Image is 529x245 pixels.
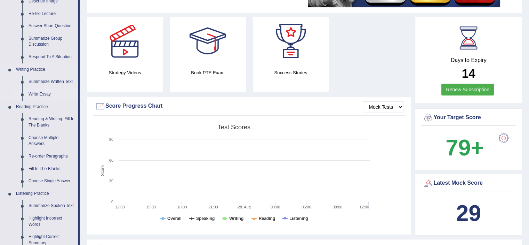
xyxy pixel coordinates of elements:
[146,205,156,209] text: 15:00
[25,88,78,101] a: Write Essay
[253,69,329,76] h4: Success Stories
[115,205,125,209] text: 12:00
[25,8,78,20] a: Re-tell Lecture
[25,113,78,131] a: Reading & Writing: Fill In The Blanks
[208,205,218,209] text: 21:00
[25,150,78,163] a: Re-order Paragraphs
[13,101,78,113] a: Reading Practice
[423,113,514,123] div: Your Target Score
[109,137,113,141] text: 90
[302,205,311,209] text: 06:00
[462,67,475,80] b: 14
[25,175,78,187] a: Choose Single Answer
[25,200,78,212] a: Summarize Spoken Text
[423,178,514,189] div: Latest Mock Score
[177,205,187,209] text: 18:00
[259,216,275,221] tspan: Reading
[25,76,78,88] a: Summarize Written Text
[25,51,78,63] a: Respond To A Situation
[289,216,308,221] tspan: Listening
[100,165,105,176] tspan: Score
[109,158,113,162] text: 60
[111,200,113,204] text: 0
[238,205,251,209] tspan: 28. Aug
[441,84,494,95] a: Renew Subscription
[13,187,78,200] a: Listening Practice
[456,200,481,226] b: 29
[87,69,163,76] h4: Strategy Videos
[359,205,369,209] text: 12:00
[25,20,78,32] a: Answer Short Question
[196,216,215,221] tspan: Speaking
[25,132,78,150] a: Choose Multiple Answers
[25,32,78,51] a: Summarize Group Discussion
[170,69,246,76] h4: Book PTE Exam
[446,135,484,160] b: 79+
[229,216,243,221] tspan: Writing
[167,216,182,221] tspan: Overall
[218,124,250,131] tspan: Test scores
[95,101,403,112] div: Score Progress Chart
[332,205,342,209] text: 09:00
[109,179,113,183] text: 30
[423,57,514,63] h4: Days to Expiry
[271,205,280,209] text: 03:00
[25,212,78,231] a: Highlight Incorrect Words
[25,163,78,175] a: Fill In The Blanks
[13,63,78,76] a: Writing Practice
